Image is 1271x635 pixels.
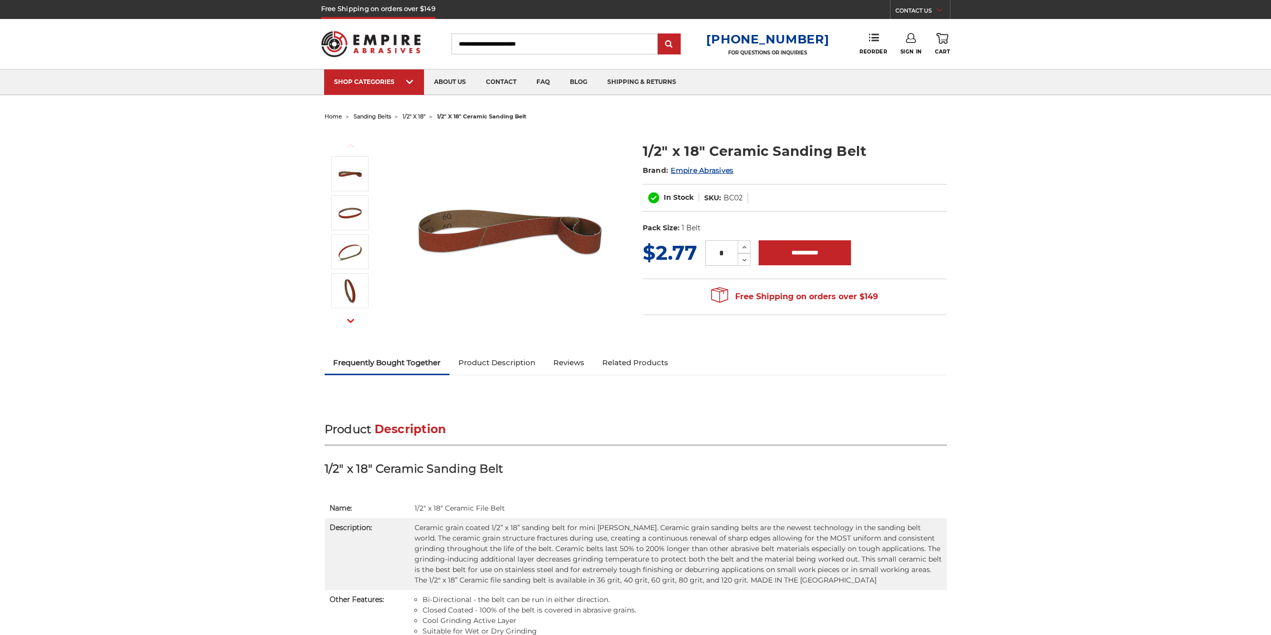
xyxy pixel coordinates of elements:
[338,161,363,186] img: 1/2" x 18" Ceramic File Belt
[334,78,414,85] div: SHOP CATEGORIES
[375,422,446,436] span: Description
[449,352,544,374] a: Product Description
[935,48,950,55] span: Cart
[682,223,701,233] dd: 1 Belt
[900,48,922,55] span: Sign In
[403,113,425,120] a: 1/2" x 18"
[325,352,450,374] a: Frequently Bought Together
[423,616,942,626] li: Cool Grinding Active Layer
[321,24,421,63] img: Empire Abrasives
[597,69,686,95] a: shipping & returns
[354,113,391,120] a: sanding belts
[593,352,677,374] a: Related Products
[325,422,372,436] span: Product
[339,310,363,332] button: Next
[330,504,352,513] strong: Name:
[724,193,743,203] dd: BC02
[560,69,597,95] a: blog
[410,499,947,518] td: 1/2" x 18" Ceramic File Belt
[659,34,679,54] input: Submit
[338,239,363,264] img: 1/2" x 18" Sanding Belt Cer
[330,595,384,604] strong: Other Features:
[711,287,878,307] span: Free Shipping on orders over $149
[476,69,526,95] a: contact
[643,240,697,265] span: $2.77
[664,193,694,202] span: In Stock
[859,48,887,55] span: Reorder
[544,352,593,374] a: Reviews
[706,32,829,46] a: [PHONE_NUMBER]
[704,193,721,203] dt: SKU:
[410,518,947,590] td: Ceramic grain coated 1/2” x 18” sanding belt for mini [PERSON_NAME]. Ceramic grain sanding belts ...
[706,49,829,56] p: FOR QUESTIONS OR INQUIRIES
[643,141,947,161] h1: 1/2" x 18" Ceramic Sanding Belt
[424,69,476,95] a: about us
[339,135,363,156] button: Previous
[338,200,363,225] img: 1/2" x 18" Ceramic Sanding Belt
[643,166,669,175] span: Brand:
[423,595,942,605] li: Bi-Directional - the belt can be run in either direction.
[325,461,947,484] h3: 1/2" x 18" Ceramic Sanding Belt
[338,278,363,303] img: 1/2" x 18" - Ceramic Sanding Belt
[325,113,342,120] a: home
[410,131,610,331] img: 1/2" x 18" Ceramic File Belt
[526,69,560,95] a: faq
[935,33,950,55] a: Cart
[437,113,526,120] span: 1/2" x 18" ceramic sanding belt
[895,5,950,19] a: CONTACT US
[671,166,733,175] a: Empire Abrasives
[643,223,680,233] dt: Pack Size:
[423,605,942,616] li: Closed Coated - 100% of the belt is covered in abrasive grains.
[330,523,372,532] strong: Description:
[859,33,887,54] a: Reorder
